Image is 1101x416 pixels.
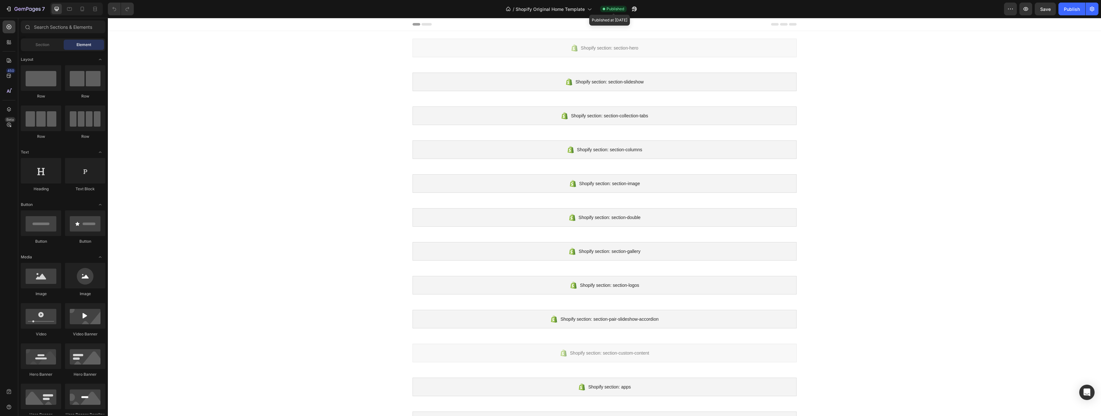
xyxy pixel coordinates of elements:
[21,134,61,139] div: Row
[480,365,523,373] span: Shopify section: apps
[36,42,49,48] span: Section
[471,230,533,237] span: Shopify section: section-gallery
[108,18,1101,416] iframe: Design area
[65,331,105,337] div: Video Banner
[607,6,624,12] span: Published
[6,68,15,73] div: 450
[469,128,534,136] span: Shopify section: section-columns
[42,5,45,13] p: 7
[21,57,33,62] span: Layout
[21,254,32,260] span: Media
[5,117,15,122] div: Beta
[471,162,532,169] span: Shopify section: section-image
[65,93,105,99] div: Row
[21,331,61,337] div: Video
[65,134,105,139] div: Row
[463,94,540,102] span: Shopify section: section-collection-tabs
[65,291,105,297] div: Image
[95,252,105,262] span: Toggle open
[95,54,105,65] span: Toggle open
[21,93,61,99] div: Row
[21,291,61,297] div: Image
[21,202,33,208] span: Button
[95,147,105,157] span: Toggle open
[65,239,105,244] div: Button
[468,60,536,68] span: Shopify section: section-slideshow
[65,372,105,377] div: Hero Banner
[65,186,105,192] div: Text Block
[1035,3,1056,15] button: Save
[471,196,533,203] span: Shopify section: section-double
[3,3,48,15] button: 7
[95,200,105,210] span: Toggle open
[453,297,551,305] span: Shopify section: section-pair-slideshow-accordion
[473,26,531,34] span: Shopify section: section-hero
[1058,3,1085,15] button: Publish
[21,186,61,192] div: Heading
[472,263,531,271] span: Shopify section: section-logos
[462,331,541,339] span: Shopify section: section-custom-content
[76,42,91,48] span: Element
[108,3,134,15] div: Undo/Redo
[1040,6,1051,12] span: Save
[21,20,105,33] input: Search Sections & Elements
[516,6,585,12] span: Shopify Original Home Template
[21,372,61,377] div: Hero Banner
[1079,385,1095,400] div: Open Intercom Messenger
[1064,6,1080,12] div: Publish
[21,239,61,244] div: Button
[513,6,514,12] span: /
[21,149,29,155] span: Text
